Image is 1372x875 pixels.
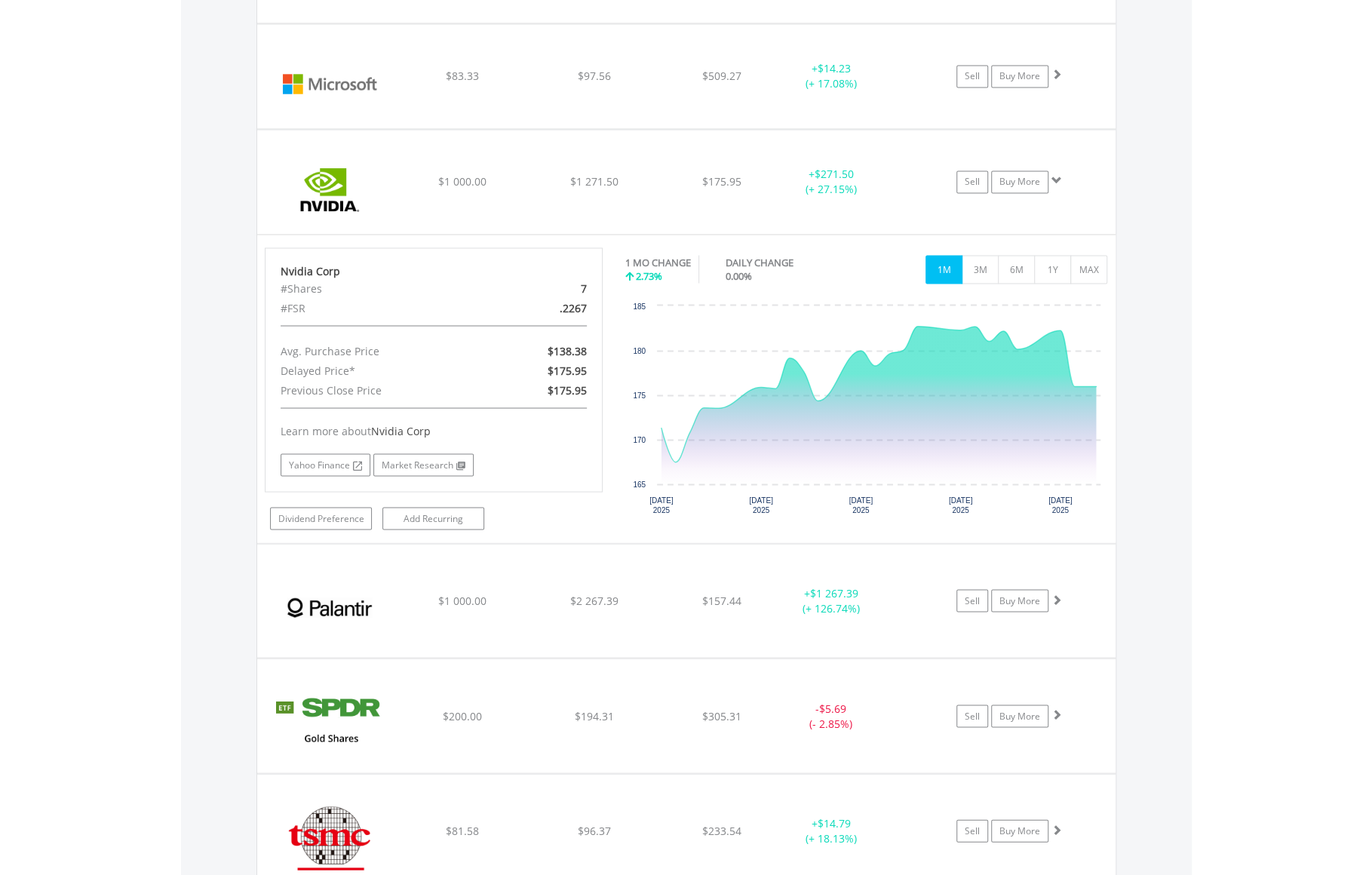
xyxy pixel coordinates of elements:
[818,61,851,75] span: $14.23
[445,823,478,837] span: $81.58
[949,496,973,514] text: [DATE] 2025
[548,382,587,397] span: $175.95
[991,65,1048,87] a: Buy More
[749,496,773,514] text: [DATE] 2025
[371,423,431,437] span: Nvidia Corp
[281,453,370,476] a: Yahoo Finance
[775,815,889,846] div: + (+ 18.13%)
[702,174,741,189] span: $175.95
[373,453,474,476] a: Market Research
[702,69,741,83] span: $509.27
[548,363,587,377] span: $175.95
[269,298,489,318] div: #FSR
[991,705,1048,727] a: Buy More
[815,167,854,181] span: $271.50
[281,423,587,438] div: Learn more about
[437,174,486,189] span: $1 000.00
[269,361,489,380] div: Delayed Price*
[1048,496,1073,514] text: [DATE] 2025
[702,708,741,723] span: $305.31
[548,343,587,358] span: $138.38
[726,269,752,282] span: 0.00%
[849,496,873,514] text: [DATE] 2025
[269,278,489,298] div: #Shares
[636,269,662,282] span: 2.73%
[818,815,851,830] span: $14.79
[956,589,988,612] a: Sell
[281,263,587,278] div: Nvidia Corp
[625,298,1108,524] div: Chart. Highcharts interactive chart.
[445,69,478,83] span: $83.33
[269,380,489,400] div: Previous Close Price
[775,61,889,91] div: + (+ 17.08%)
[775,701,889,731] div: - (- 2.85%)
[437,593,486,607] span: $1 000.00
[991,589,1048,612] a: Buy More
[633,391,646,399] text: 175
[991,170,1048,193] a: Buy More
[810,585,858,600] span: $1 267.39
[649,496,674,514] text: [DATE] 2025
[962,255,999,284] button: 3M
[265,149,394,230] img: EQU.US.NVDA.png
[570,593,618,607] span: $2 267.39
[625,255,691,269] div: 1 MO CHANGE
[625,298,1108,524] svg: Interactive chart
[1034,255,1071,284] button: 1Y
[488,278,597,298] div: 7
[925,255,962,284] button: 1M
[575,708,614,723] span: $194.31
[488,298,597,318] div: .2267
[633,480,646,488] text: 165
[956,65,988,87] a: Sell
[956,170,988,193] a: Sell
[269,341,489,361] div: Avg. Purchase Price
[578,69,611,83] span: $97.56
[633,435,646,444] text: 170
[382,507,484,530] a: Add Recurring
[998,255,1035,284] button: 6M
[702,593,741,607] span: $157.44
[570,174,618,189] span: $1 271.50
[702,823,741,837] span: $233.54
[633,302,646,310] text: 185
[956,819,988,842] a: Sell
[265,677,394,768] img: EQU.US.GLD.png
[991,819,1048,842] a: Buy More
[270,507,372,530] a: Dividend Preference
[578,823,611,837] span: $96.37
[633,346,646,355] text: 180
[442,708,481,723] span: $200.00
[819,701,846,715] span: $5.69
[775,585,889,616] div: + (+ 126.74%)
[1070,255,1107,284] button: MAX
[726,255,846,269] div: DAILY CHANGE
[956,705,988,727] a: Sell
[265,563,394,653] img: EQU.US.PLTR.png
[265,43,394,124] img: EQU.US.MSFT.png
[775,167,889,197] div: + (+ 27.15%)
